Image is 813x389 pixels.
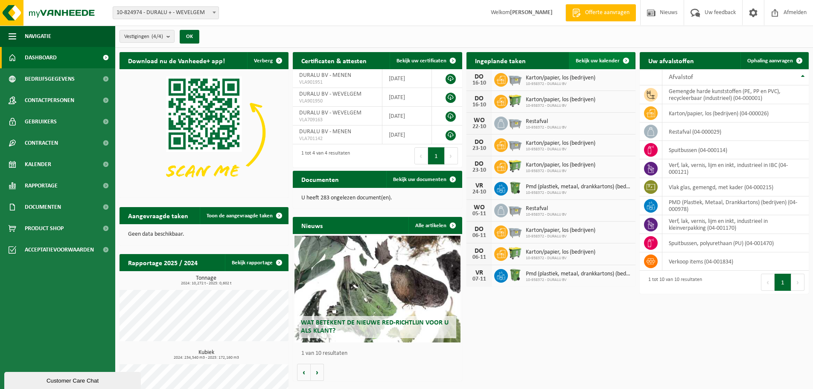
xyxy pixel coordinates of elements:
[669,74,693,81] span: Afvalstof
[294,236,460,342] a: Wat betekent de nieuwe RED-richtlijn voor u als klant?
[386,171,461,188] a: Bekijk uw documenten
[4,370,143,389] iframe: chat widget
[471,204,488,211] div: WO
[382,88,431,107] td: [DATE]
[382,107,431,126] td: [DATE]
[526,147,595,152] span: 10-938372 - DURALU BV
[775,274,791,291] button: 1
[508,115,522,130] img: WB-2500-GAL-GY-01
[471,73,488,80] div: DO
[382,126,431,144] td: [DATE]
[200,207,288,224] a: Toon de aangevraagde taken
[124,350,288,360] h3: Kubiek
[471,80,488,86] div: 16-10
[508,246,522,260] img: WB-0660-HPE-GN-50
[119,30,175,43] button: Vestigingen(4/4)
[471,211,488,217] div: 05-11
[471,254,488,260] div: 06-11
[25,132,58,154] span: Contracten
[382,69,431,88] td: [DATE]
[747,58,793,64] span: Ophaling aanvragen
[299,72,351,79] span: DURALU BV - MENEN
[526,256,595,261] span: 10-938372 - DURALU BV
[25,218,64,239] span: Product Shop
[508,137,522,152] img: WB-2500-GAL-GY-01
[301,195,453,201] p: U heeft 283 ongelezen document(en).
[119,254,206,271] h2: Rapportage 2025 / 2024
[390,52,461,69] a: Bekijk uw certificaten
[124,30,163,43] span: Vestigingen
[113,7,219,19] span: 10-824974 - DURALU + - WEVELGEM
[25,111,57,132] span: Gebruikers
[293,52,375,69] h2: Certificaten & attesten
[301,351,457,357] p: 1 van 10 resultaten
[119,52,233,69] h2: Download nu de Vanheede+ app!
[662,141,809,159] td: spuitbussen (04-000114)
[526,227,595,234] span: Karton/papier, los (bedrijven)
[471,146,488,152] div: 23-10
[662,123,809,141] td: restafval (04-000029)
[662,85,809,104] td: gemengde harde kunststoffen (PE, PP en PVC), recycleerbaar (industrieel) (04-000001)
[445,147,458,164] button: Next
[471,226,488,233] div: DO
[124,275,288,286] h3: Tonnage
[526,190,631,196] span: 10-938372 - DURALU BV
[526,140,595,147] span: Karton/papier, los (bedrijven)
[299,110,361,116] span: DURALU BV - WEVELGEM
[526,249,595,256] span: Karton/papier, los (bedrijven)
[471,182,488,189] div: VR
[526,162,595,169] span: Karton/papier, los (bedrijven)
[393,177,446,182] span: Bekijk uw documenten
[299,135,376,142] span: VLA701142
[207,213,273,219] span: Toon de aangevraagde taken
[25,154,51,175] span: Kalender
[297,146,350,165] div: 1 tot 4 van 4 resultaten
[526,278,631,283] span: 10-938372 - DURALU BV
[640,52,702,69] h2: Uw afvalstoffen
[466,52,534,69] h2: Ingeplande taken
[471,95,488,102] div: DO
[526,234,595,239] span: 10-938372 - DURALU BV
[25,47,57,68] span: Dashboard
[526,118,567,125] span: Restafval
[301,319,449,334] span: Wat betekent de nieuwe RED-richtlijn voor u als klant?
[526,75,595,82] span: Karton/papier, los (bedrijven)
[293,217,331,234] h2: Nieuws
[299,117,376,123] span: VLA709163
[396,58,446,64] span: Bekijk uw certificaten
[471,139,488,146] div: DO
[124,281,288,286] span: 2024: 10,272 t - 2025: 0,602 t
[644,273,702,292] div: 1 tot 10 van 10 resultaten
[414,147,428,164] button: Previous
[526,212,567,217] span: 10-938372 - DURALU BV
[225,254,288,271] a: Bekijk rapportage
[510,9,553,16] strong: [PERSON_NAME]
[471,161,488,167] div: DO
[508,268,522,282] img: WB-0370-HPE-GN-01
[471,102,488,108] div: 16-10
[299,98,376,105] span: VLA901950
[471,117,488,124] div: WO
[299,91,361,97] span: DURALU BV - WEVELGEM
[25,196,61,218] span: Documenten
[662,178,809,196] td: vlak glas, gemengd, met kader (04-000215)
[25,26,51,47] span: Navigatie
[113,6,219,19] span: 10-824974 - DURALU + - WEVELGEM
[25,239,94,260] span: Acceptatievoorwaarden
[299,129,351,135] span: DURALU BV - MENEN
[526,82,595,87] span: 10-938372 - DURALU BV
[471,269,488,276] div: VR
[25,90,74,111] span: Contactpersonen
[526,271,631,278] span: Pmd (plastiek, metaal, drankkartons) (bedrijven)
[508,224,522,239] img: WB-2500-GAL-GY-01
[471,248,488,254] div: DO
[297,364,311,381] button: Vorige
[526,169,595,174] span: 10-938372 - DURALU BV
[565,4,636,21] a: Offerte aanvragen
[471,189,488,195] div: 24-10
[508,181,522,195] img: WB-0370-HPE-GN-01
[526,97,595,103] span: Karton/papier, los (bedrijven)
[428,147,445,164] button: 1
[526,103,595,108] span: 10-938372 - DURALU BV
